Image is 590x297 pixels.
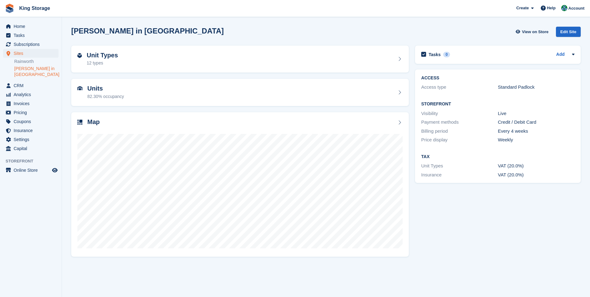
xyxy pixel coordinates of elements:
[14,144,51,153] span: Capital
[3,90,59,99] a: menu
[3,135,59,144] a: menu
[556,27,581,39] a: Edit Site
[87,60,118,66] div: 12 types
[443,52,450,57] div: 0
[421,154,575,159] h2: Tax
[3,31,59,40] a: menu
[71,27,224,35] h2: [PERSON_NAME] in [GEOGRAPHIC_DATA]
[87,85,124,92] h2: Units
[568,5,584,11] span: Account
[421,76,575,81] h2: ACCESS
[547,5,556,11] span: Help
[421,110,498,117] div: Visibility
[421,128,498,135] div: Billing period
[429,52,441,57] h2: Tasks
[3,108,59,117] a: menu
[14,99,51,108] span: Invoices
[14,31,51,40] span: Tasks
[421,119,498,126] div: Payment methods
[77,86,82,91] img: unit-icn-7be61d7bf1b0ce9d3e12c5938cc71ed9869f7b940bace4675aadf7bd6d80202e.svg
[561,5,567,11] img: John King
[556,27,581,37] div: Edit Site
[14,108,51,117] span: Pricing
[14,22,51,31] span: Home
[5,4,14,13] img: stora-icon-8386f47178a22dfd0bd8f6a31ec36ba5ce8667c1dd55bd0f319d3a0aa187defe.svg
[14,126,51,135] span: Insurance
[87,93,124,100] div: 82.30% occupancy
[3,144,59,153] a: menu
[14,117,51,126] span: Coupons
[498,162,575,170] div: VAT (20.0%)
[3,99,59,108] a: menu
[421,162,498,170] div: Unit Types
[14,81,51,90] span: CRM
[14,40,51,49] span: Subscriptions
[14,49,51,58] span: Sites
[14,135,51,144] span: Settings
[3,22,59,31] a: menu
[498,119,575,126] div: Credit / Debit Card
[516,5,529,11] span: Create
[3,126,59,135] a: menu
[498,128,575,135] div: Every 4 weeks
[421,171,498,179] div: Insurance
[71,79,409,106] a: Units 82.30% occupancy
[3,166,59,175] a: menu
[421,102,575,107] h2: Storefront
[77,120,82,125] img: map-icn-33ee37083ee616e46c38cad1a60f524a97daa1e2b2c8c0bc3eb3415660979fc1.svg
[14,166,51,175] span: Online Store
[498,171,575,179] div: VAT (20.0%)
[3,81,59,90] a: menu
[556,51,565,58] a: Add
[14,59,59,64] a: Rainworth
[71,46,409,73] a: Unit Types 12 types
[87,52,118,59] h2: Unit Types
[6,158,62,164] span: Storefront
[421,136,498,144] div: Price display
[17,3,53,13] a: King Storage
[421,84,498,91] div: Access type
[14,66,59,78] a: [PERSON_NAME] in [GEOGRAPHIC_DATA]
[498,136,575,144] div: Weekly
[3,117,59,126] a: menu
[87,118,100,126] h2: Map
[3,40,59,49] a: menu
[71,112,409,257] a: Map
[515,27,551,37] a: View on Store
[498,84,575,91] div: Standard Padlock
[3,49,59,58] a: menu
[14,90,51,99] span: Analytics
[522,29,548,35] span: View on Store
[498,110,575,117] div: Live
[51,166,59,174] a: Preview store
[77,53,82,58] img: unit-type-icn-2b2737a686de81e16bb02015468b77c625bbabd49415b5ef34ead5e3b44a266d.svg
